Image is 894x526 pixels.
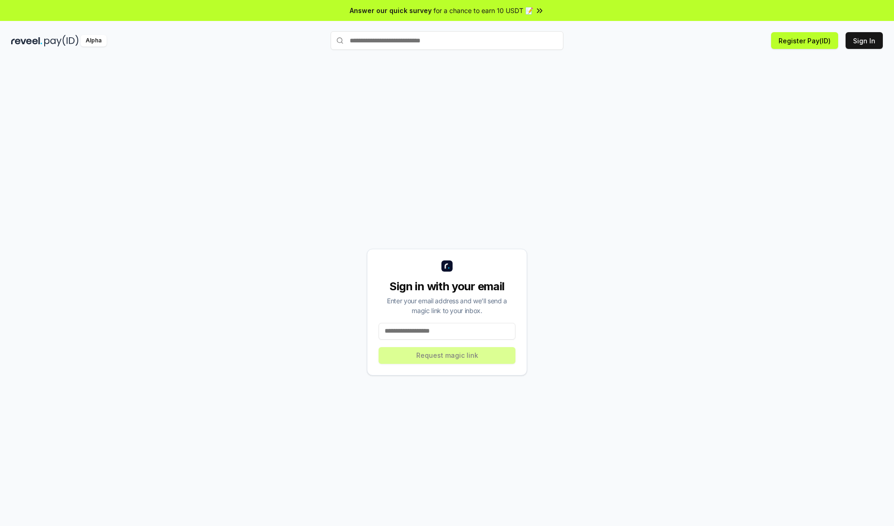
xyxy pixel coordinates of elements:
img: reveel_dark [11,35,42,47]
button: Register Pay(ID) [771,32,838,49]
div: Alpha [81,35,107,47]
span: for a chance to earn 10 USDT 📝 [433,6,533,15]
button: Sign In [846,32,883,49]
div: Sign in with your email [379,279,515,294]
img: logo_small [441,260,453,272]
div: Enter your email address and we’ll send a magic link to your inbox. [379,296,515,315]
span: Answer our quick survey [350,6,432,15]
img: pay_id [44,35,79,47]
